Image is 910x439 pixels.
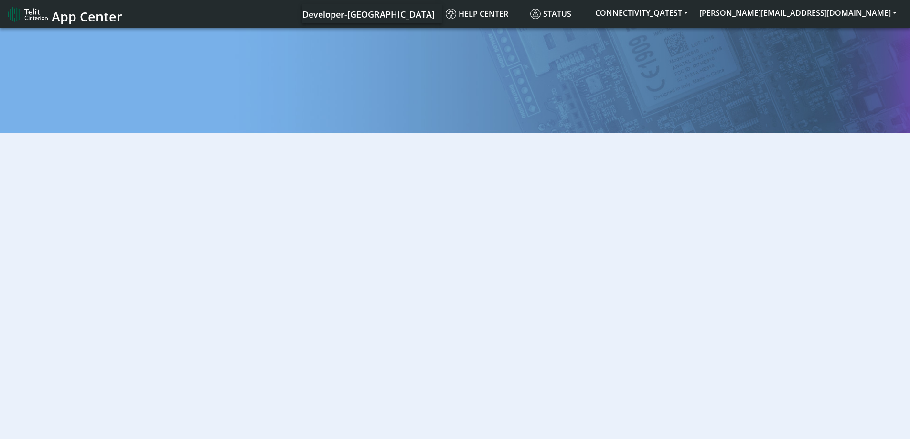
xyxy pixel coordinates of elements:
[302,9,435,20] span: Developer-[GEOGRAPHIC_DATA]
[589,4,694,21] button: CONNECTIVITY_QATEST
[8,4,121,24] a: App Center
[8,7,48,22] img: logo-telit-cinterion-gw-new.png
[694,4,902,21] button: [PERSON_NAME][EMAIL_ADDRESS][DOMAIN_NAME]
[446,9,508,19] span: Help center
[442,4,526,23] a: Help center
[526,4,589,23] a: Status
[530,9,571,19] span: Status
[52,8,122,25] span: App Center
[530,9,541,19] img: status.svg
[446,9,456,19] img: knowledge.svg
[302,4,434,23] a: Your current platform instance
